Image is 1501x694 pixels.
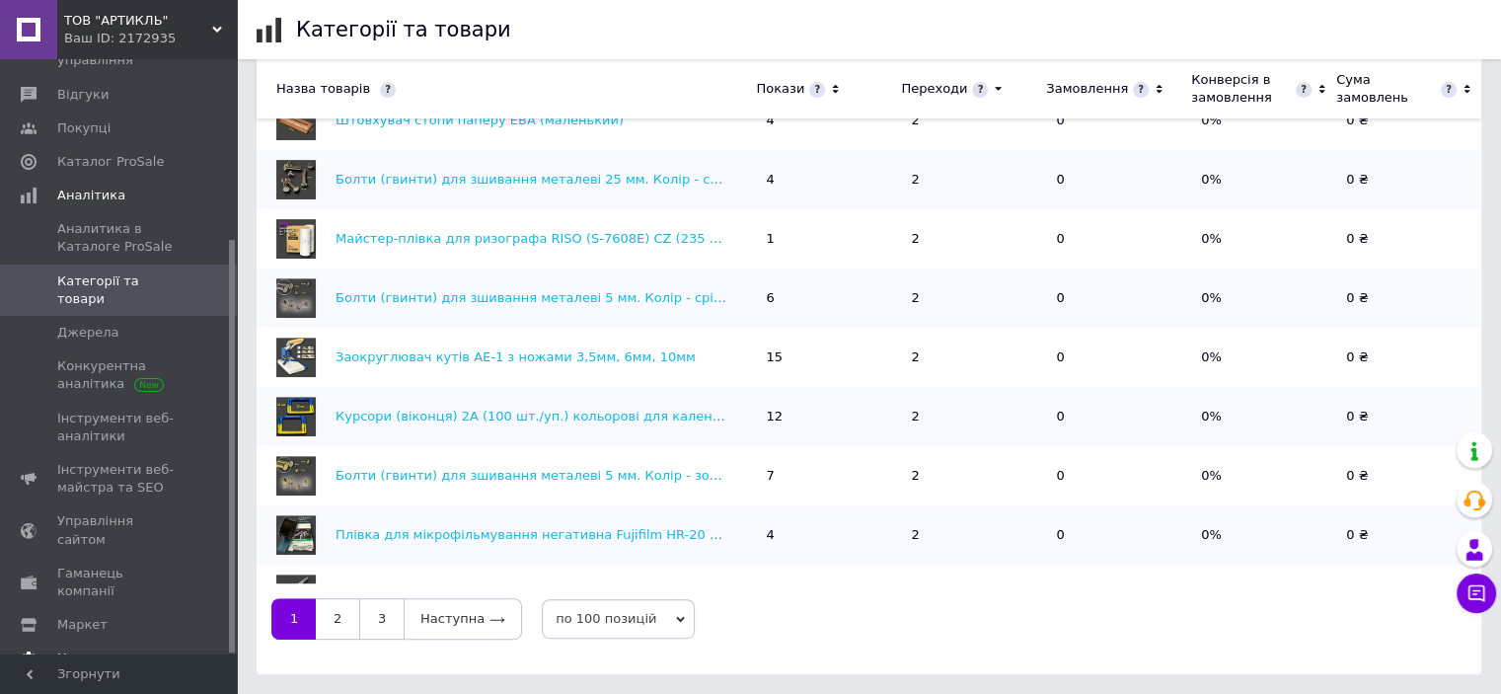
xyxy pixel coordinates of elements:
[57,410,183,445] span: Інструменти веб-аналітики
[756,387,901,446] td: 12
[901,565,1046,624] td: 2
[57,512,183,548] span: Управління сайтом
[336,527,775,542] a: Плівка для мікрофільмування негативна Fujifilm HR-20 SUPER HR
[276,338,316,377] img: Заокруглювач кутів AE-1 з ножами 3,5мм, 6мм, 10мм
[276,278,316,318] img: Болти (гвинти) для зшивання металеві 5 мм. Колір - срібло (100 шт/уп.).
[756,446,901,505] td: 7
[756,209,901,269] td: 1
[756,91,901,150] td: 4
[901,505,1046,565] td: 2
[901,150,1046,209] td: 2
[276,575,316,614] img: Заклепочник ручний (діркопробивач-установник люверсів) посилений KW-triO 09719.
[901,387,1046,446] td: 2
[336,290,828,305] a: Болти (гвинти) для зшивання металеві 5 мм. Колір - срібло (100 шт/уп.).
[57,86,109,104] span: Відгуки
[1191,505,1336,565] td: 0%
[276,515,316,555] img: Плівка для мікрофільмування негативна Fujifilm HR-20 SUPER HR
[901,209,1046,269] td: 2
[1046,328,1191,387] td: 0
[1191,150,1336,209] td: 0%
[756,328,901,387] td: 15
[404,598,522,640] a: Наступна
[756,150,901,209] td: 4
[57,461,183,497] span: Інструменти веб-майстра та SEO
[1336,150,1481,209] td: 0 ₴
[336,468,831,483] a: Болти (гвинти) для зшивання металеві 5 мм. Колір - золото (100 шт/уп.).
[1191,565,1336,624] td: 0%
[276,160,316,199] img: Болти (гвинти) для зшивання металеві 25 мм. Колір - срібло (100 шт/уп.).
[1336,446,1481,505] td: 0 ₴
[1336,71,1436,107] div: Сума замовлень
[1191,446,1336,505] td: 0%
[57,616,108,634] span: Маркет
[1336,565,1481,624] td: 0 ₴
[1046,505,1191,565] td: 0
[1191,387,1336,446] td: 0%
[1336,505,1481,565] td: 0 ₴
[1046,150,1191,209] td: 0
[1046,209,1191,269] td: 0
[1336,269,1481,328] td: 0 ₴
[336,231,839,246] a: Майстер-плівка для ризографа RISO (S-7608E) CZ (235 кадрів), формат А4
[276,456,316,496] img: Болти (гвинти) для зшивання металеві 5 мм. Колір - золото (100 шт/уп.).
[336,349,696,364] a: Заокруглювач кутів AE-1 з ножами 3,5мм, 6мм, 10мм
[1046,91,1191,150] td: 0
[64,12,212,30] span: ТОВ "АРТИКЛЬ"
[1336,387,1481,446] td: 0 ₴
[57,153,164,171] span: Каталог ProSale
[276,219,316,259] img: Майстер-плівка для ризографа RISO (S-7608E) CZ (235 кадрів), формат А4
[1191,209,1336,269] td: 0%
[1046,269,1191,328] td: 0
[57,220,183,256] span: Аналитика в Каталоге ProSale
[901,80,967,98] div: Переходи
[336,172,836,187] a: Болти (гвинти) для зшивання металеві 25 мм. Колір - срібло (100 шт/уп.).
[756,269,901,328] td: 6
[57,119,111,137] span: Покупці
[1046,80,1128,98] div: Замовлення
[1191,269,1336,328] td: 0%
[1191,71,1291,107] div: Конверсія в замовлення
[1336,328,1481,387] td: 0 ₴
[901,269,1046,328] td: 2
[276,101,316,140] img: Штовхувач стопи паперу EBA (маленький)
[1191,328,1336,387] td: 0%
[57,272,183,308] span: Категорії та товари
[1457,574,1496,613] button: Чат з покупцем
[1191,91,1336,150] td: 0%
[271,598,316,640] a: 1
[336,409,798,424] a: Курсори (віконця) 2A (100 шт./уп.) кольорові для календарів у зборі
[756,565,901,624] td: 21
[57,565,183,600] span: Гаманець компанії
[901,328,1046,387] td: 2
[901,446,1046,505] td: 2
[756,505,901,565] td: 4
[316,598,359,640] a: 2
[336,113,624,127] a: Штовхувач стопи паперу EBA (маленький)
[359,598,404,640] a: 3
[276,397,316,436] img: Курсори (віконця) 2A (100 шт./уп.) кольорові для календарів у зборі
[57,324,118,342] span: Джерела
[1336,91,1481,150] td: 0 ₴
[1046,565,1191,624] td: 0
[901,91,1046,150] td: 2
[64,30,237,47] div: Ваш ID: 2172935
[57,357,183,393] span: Конкурентна аналітика
[257,80,746,98] div: Назва товарів
[296,18,511,41] h1: Категорії та товари
[1046,446,1191,505] td: 0
[57,650,158,667] span: Налаштування
[756,80,804,98] div: Покази
[1336,209,1481,269] td: 0 ₴
[542,599,695,639] span: по 100 позицій
[57,187,125,204] span: Аналітика
[1046,387,1191,446] td: 0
